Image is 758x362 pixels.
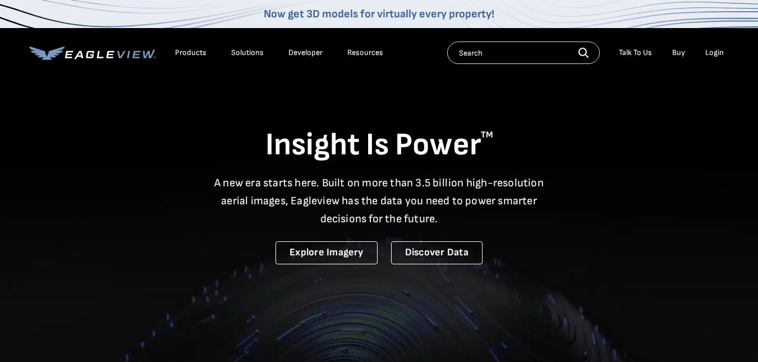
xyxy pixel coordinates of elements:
[705,48,724,58] div: Login
[619,48,652,58] div: Talk To Us
[29,126,729,165] h1: Insight Is Power
[288,48,323,58] a: Developer
[275,241,378,264] a: Explore Imagery
[672,48,685,58] a: Buy
[481,130,493,140] sup: TM
[208,174,551,228] p: A new era starts here. Built on more than 3.5 billion high-resolution aerial images, Eagleview ha...
[231,48,264,58] div: Solutions
[447,42,600,64] input: Search
[264,7,494,21] a: Now get 3D models for virtually every property!
[347,48,383,58] div: Resources
[391,241,483,264] a: Discover Data
[175,48,206,58] div: Products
